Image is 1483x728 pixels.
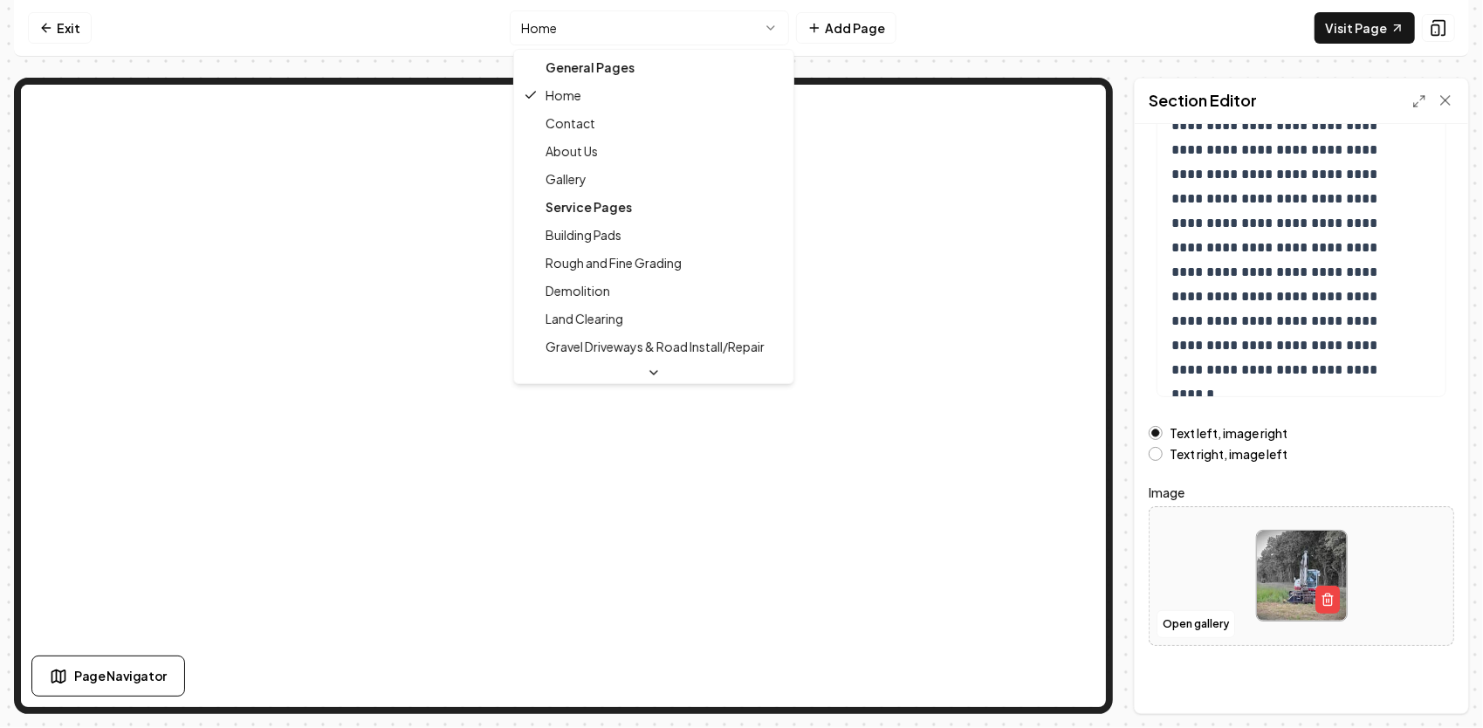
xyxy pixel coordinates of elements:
span: Contact [546,114,595,132]
div: General Pages [518,53,790,81]
span: About Us [546,142,598,160]
span: Gallery [546,170,587,188]
span: Land Clearing [546,310,623,327]
span: Gravel Driveways & Road Install/Repair [546,338,765,355]
span: Building Pads [546,226,621,244]
span: Rough and Fine Grading [546,254,682,271]
div: Service Pages [518,193,790,221]
span: Demolition [546,282,610,299]
span: Home [546,86,581,104]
